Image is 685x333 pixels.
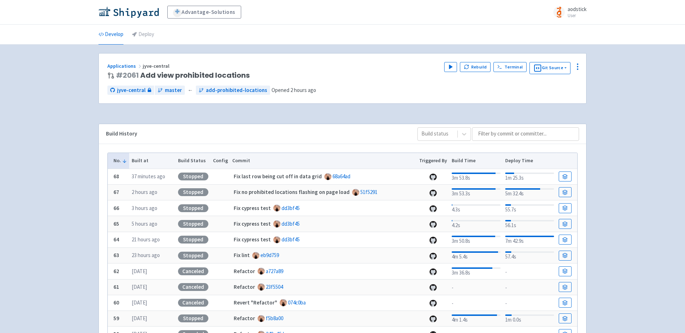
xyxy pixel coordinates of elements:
[113,252,119,258] b: 63
[234,189,350,195] strong: Fix no prohibited locations flashing on page load
[107,86,154,95] a: jyve-central
[505,219,554,230] div: 56.1s
[113,157,127,164] button: No.
[505,203,554,214] div: 55.7s
[452,219,501,230] div: 4.2s
[132,299,147,306] time: [DATE]
[559,282,572,292] a: Build Details
[452,250,501,261] div: 4m 5.4s
[132,220,157,227] time: 5 hours ago
[98,6,159,18] img: Shipyard logo
[559,298,572,308] a: Build Details
[113,268,119,275] b: 62
[234,252,250,258] strong: Fix lint
[333,173,350,180] a: 68a64ad
[452,187,501,198] div: 3m 53.3s
[132,236,160,243] time: 21 hours ago
[452,234,501,245] div: 3m 50.8s
[505,171,554,182] div: 1m 25.3s
[360,189,377,195] a: 51f5291
[230,153,417,169] th: Commit
[505,282,554,292] div: -
[178,267,208,275] div: Canceled
[155,86,185,95] a: master
[505,250,554,261] div: 57.4s
[452,298,501,308] div: -
[178,283,208,291] div: Canceled
[452,313,501,324] div: 4m 1.4s
[178,299,208,307] div: Canceled
[113,236,119,243] b: 64
[132,252,160,258] time: 23 hours ago
[234,173,322,180] strong: Fix last row being cut off in data grid
[165,86,182,94] span: master
[290,87,316,93] time: 2 hours ago
[132,173,165,180] time: 37 minutes ago
[113,205,119,211] b: 66
[132,189,157,195] time: 2 hours ago
[234,268,255,275] strong: Refactor
[113,299,119,306] b: 60
[98,25,123,45] a: Develop
[132,205,157,211] time: 3 hours ago
[176,153,210,169] th: Build Status
[568,6,587,12] span: aodstick
[505,234,554,245] div: 7m 42.9s
[113,173,119,180] b: 68
[132,315,147,322] time: [DATE]
[505,313,554,324] div: 1m 0.0s
[113,283,119,290] b: 61
[106,130,406,138] div: Build History
[452,203,501,214] div: 4.3s
[559,203,572,213] a: Build Details
[505,187,554,198] div: 5m 32.4s
[417,153,450,169] th: Triggered By
[113,220,119,227] b: 65
[210,153,230,169] th: Config
[559,313,572,323] a: Build Details
[206,86,267,94] span: add-prohibited-locations
[129,153,176,169] th: Built at
[196,86,270,95] a: add-prohibited-locations
[132,25,154,45] a: Deploy
[234,205,271,211] strong: Fix cypress test
[178,220,208,228] div: Stopped
[178,204,208,212] div: Stopped
[117,86,146,94] span: jyve-central
[559,219,572,229] a: Build Details
[549,6,587,18] a: aodstick User
[529,62,570,74] button: Git Source
[460,62,491,72] button: Rebuild
[178,252,208,260] div: Stopped
[452,266,501,277] div: 3m 36.8s
[559,235,572,245] a: Build Details
[559,187,572,197] a: Build Details
[266,315,283,322] a: f5b8a00
[178,188,208,196] div: Stopped
[266,268,283,275] a: a727a89
[234,220,271,227] strong: Fix cypress test
[178,173,208,180] div: Stopped
[559,171,572,181] a: Build Details
[559,251,572,261] a: Build Details
[503,153,556,169] th: Deploy Time
[266,283,283,290] a: 23f5504
[143,63,171,69] span: jyve-central
[178,314,208,322] div: Stopped
[260,252,279,258] a: eb9d759
[132,283,147,290] time: [DATE]
[113,189,119,195] b: 67
[505,267,554,276] div: -
[288,299,306,306] a: 074c0ba
[568,13,587,18] small: User
[452,282,501,292] div: -
[472,127,579,141] input: Filter by commit or committer...
[234,283,255,290] strong: Refactor
[116,71,250,80] span: Add view prohibited locations
[444,62,457,72] button: Play
[281,236,300,243] a: dd3bf45
[281,220,300,227] a: dd3bf45
[234,236,271,243] strong: Fix cypress test
[132,268,147,275] time: [DATE]
[234,315,255,322] strong: Refactor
